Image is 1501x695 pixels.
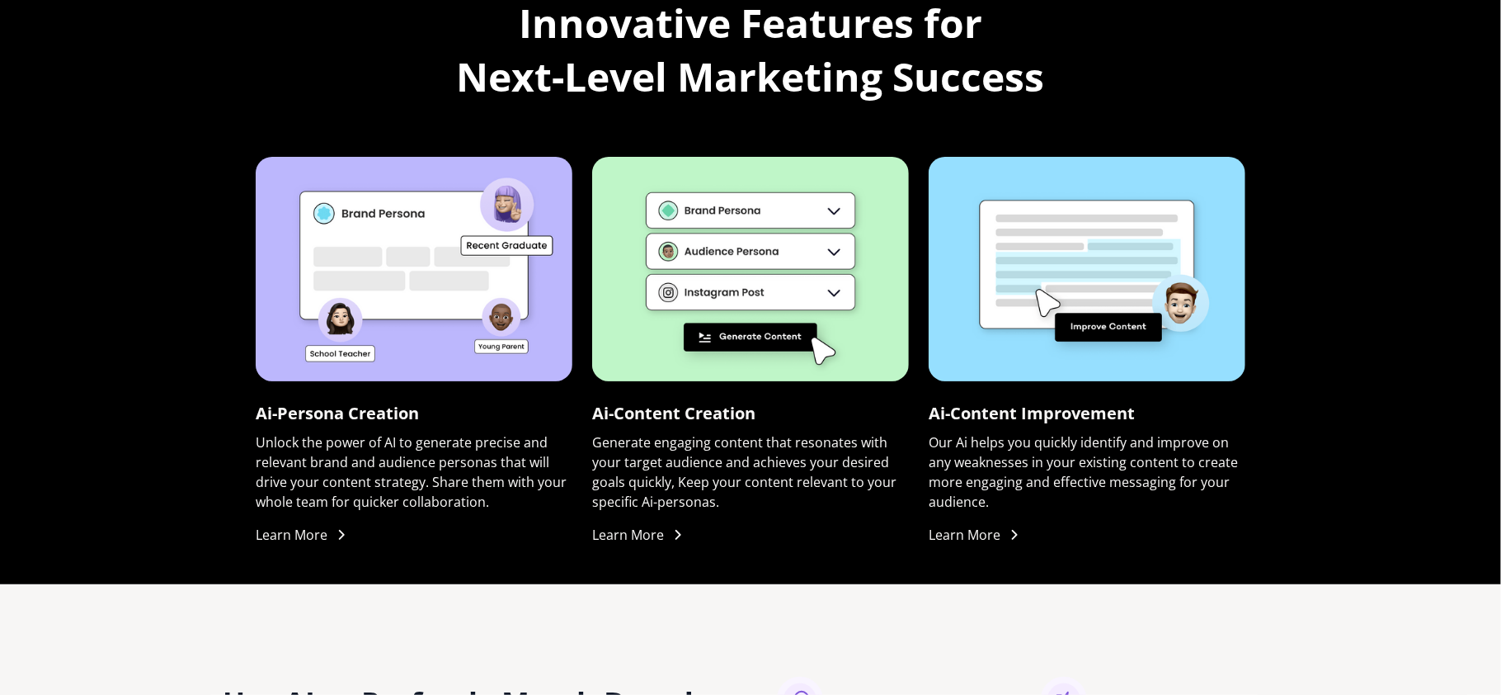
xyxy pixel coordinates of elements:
div: Our Ai helps you quickly identify and improve on any weaknesses in your existing content to creat... [929,433,1245,512]
div: Learn More [929,525,1000,545]
h3: Ai-Persona Creation [256,401,419,426]
div: Unlock the power of AI to generate precise and relevant brand and audience personas that will dri... [256,433,572,512]
div: Learn More [256,525,327,545]
div: Learn More [592,525,664,545]
h3: Ai-Content Creation [592,401,755,426]
a: Ai-Persona CreationUnlock the power of AI to generate precise and relevant brand and audience per... [256,157,572,551]
h3: Ai-Content Improvement [929,401,1135,426]
a: Ai-Content ImprovementOur Ai helps you quickly identify and improve on any weaknesses in your exi... [929,157,1245,551]
a: Ai-Content CreationGenerate engaging content that resonates with your target audience and achieve... [592,157,909,551]
div: Generate engaging content that resonates with your target audience and achieves your desired goal... [592,433,909,512]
